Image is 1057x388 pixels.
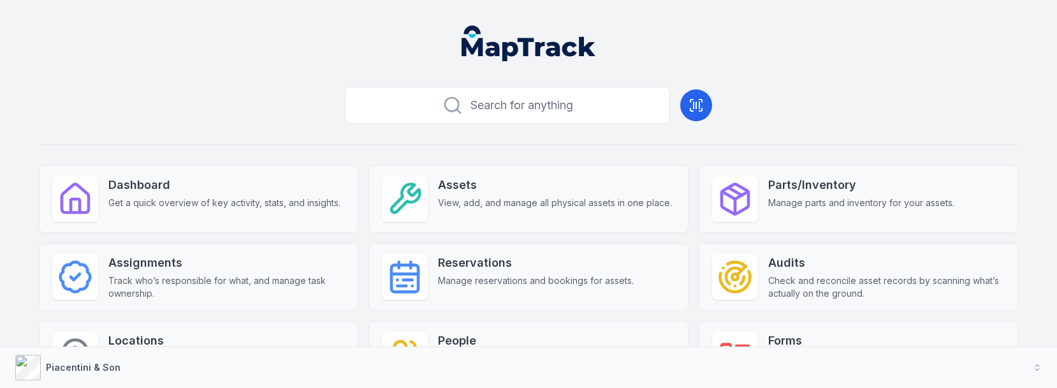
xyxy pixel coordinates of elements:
a: DashboardGet a quick overview of key activity, stats, and insights. [39,165,358,233]
span: Search for anything [470,96,573,114]
span: Manage reservations and bookings for assets. [438,274,634,287]
span: Check and reconcile asset records by scanning what’s actually on the ground. [768,274,1005,300]
strong: Forms [768,332,1005,350]
span: Manage parts and inventory for your assets. [768,197,954,209]
strong: Audits [768,254,1005,272]
strong: Parts/Inventory [768,176,954,194]
strong: Dashboard [108,176,340,194]
button: Search for anything [345,87,670,124]
span: Get a quick overview of key activity, stats, and insights. [108,197,340,209]
a: AssignmentsTrack who’s responsible for what, and manage task ownership. [39,243,358,311]
a: AssetsView, add, and manage all physical assets in one place. [368,165,688,233]
strong: Reservations [438,254,634,272]
strong: Piacentini & Son [46,362,120,373]
strong: Assignments [108,254,345,272]
a: Parts/InventoryManage parts and inventory for your assets. [699,165,1018,233]
strong: Assets [438,176,672,194]
strong: People [438,332,674,350]
strong: Locations [108,332,345,350]
a: AuditsCheck and reconcile asset records by scanning what’s actually on the ground. [699,243,1018,311]
span: View, add, and manage all physical assets in one place. [438,197,672,209]
a: ReservationsManage reservations and bookings for assets. [368,243,688,311]
nav: Global [441,26,616,61]
span: Track who’s responsible for what, and manage task ownership. [108,274,345,300]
